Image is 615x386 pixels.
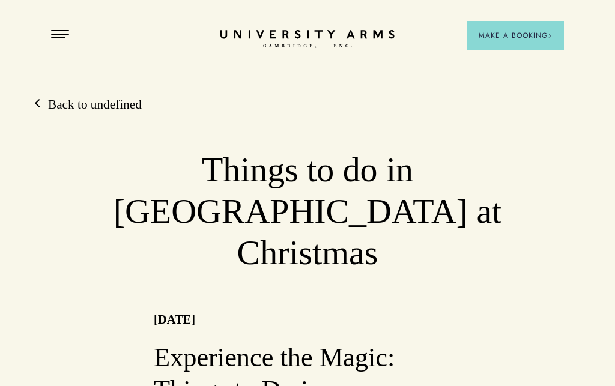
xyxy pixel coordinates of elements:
button: Open Menu [51,30,69,40]
span: Make a Booking [479,30,552,41]
a: Home [220,30,395,49]
a: Back to undefined [36,96,142,113]
img: Arrow icon [548,34,552,38]
p: [DATE] [154,310,195,330]
h1: Things to do in [GEOGRAPHIC_DATA] at Christmas [103,149,513,274]
button: Make a BookingArrow icon [467,21,564,50]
